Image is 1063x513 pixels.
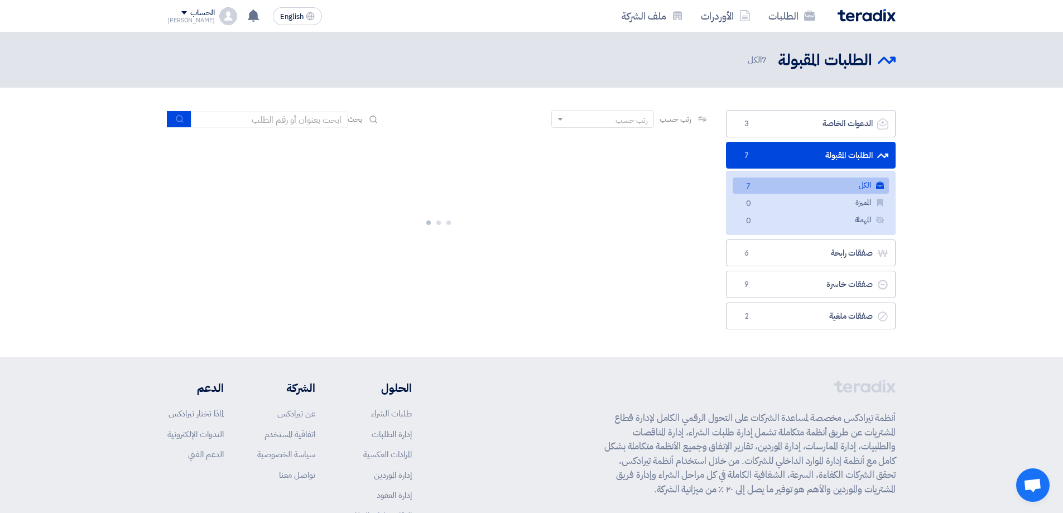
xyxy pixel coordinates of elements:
a: طلبات الشراء [371,407,412,420]
a: إدارة العقود [377,489,412,501]
a: سياسة الخصوصية [257,448,315,461]
div: رتب حسب [615,114,648,126]
input: ابحث بعنوان أو رقم الطلب [191,111,348,128]
a: المميزة [733,195,889,211]
span: 6 [740,248,753,259]
a: الكل [733,178,889,194]
div: دردشة مفتوحة [1016,468,1050,502]
a: الدعوات الخاصة3 [726,110,896,137]
span: الكل [748,54,769,66]
a: الطلبات [759,3,824,29]
span: 7 [740,150,753,161]
a: الندوات الإلكترونية [167,428,224,440]
span: 7 [762,54,767,66]
span: 7 [742,181,755,193]
a: ملف الشركة [613,3,692,29]
span: 3 [740,118,753,130]
a: المهملة [733,212,889,228]
a: إدارة الموردين [374,469,412,481]
span: رتب حسب [660,113,691,125]
button: English [273,7,322,25]
a: تواصل معنا [279,469,315,481]
li: الحلول [349,380,412,396]
span: 0 [742,198,755,210]
a: إدارة الطلبات [372,428,412,440]
img: profile_test.png [219,7,237,25]
li: الشركة [257,380,315,396]
span: English [280,13,304,21]
span: 0 [742,215,755,227]
a: الطلبات المقبولة7 [726,142,896,169]
a: صفقات خاسرة9 [726,271,896,298]
a: الدعم الفني [188,448,224,461]
span: بحث [348,113,362,125]
li: الدعم [167,380,224,396]
div: [PERSON_NAME] [167,17,215,23]
a: عن تيرادكس [277,407,315,420]
a: صفقات ملغية2 [726,303,896,330]
p: أنظمة تيرادكس مخصصة لمساعدة الشركات على التحول الرقمي الكامل لإدارة قطاع المشتريات عن طريق أنظمة ... [604,411,896,496]
a: اتفاقية المستخدم [264,428,315,440]
span: 2 [740,311,753,322]
a: صفقات رابحة6 [726,239,896,267]
a: لماذا تختار تيرادكس [169,407,224,420]
a: المزادات العكسية [363,448,412,461]
a: الأوردرات [692,3,759,29]
img: Teradix logo [838,9,896,22]
h2: الطلبات المقبولة [778,50,872,71]
div: الحساب [190,8,214,18]
span: 9 [740,279,753,290]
